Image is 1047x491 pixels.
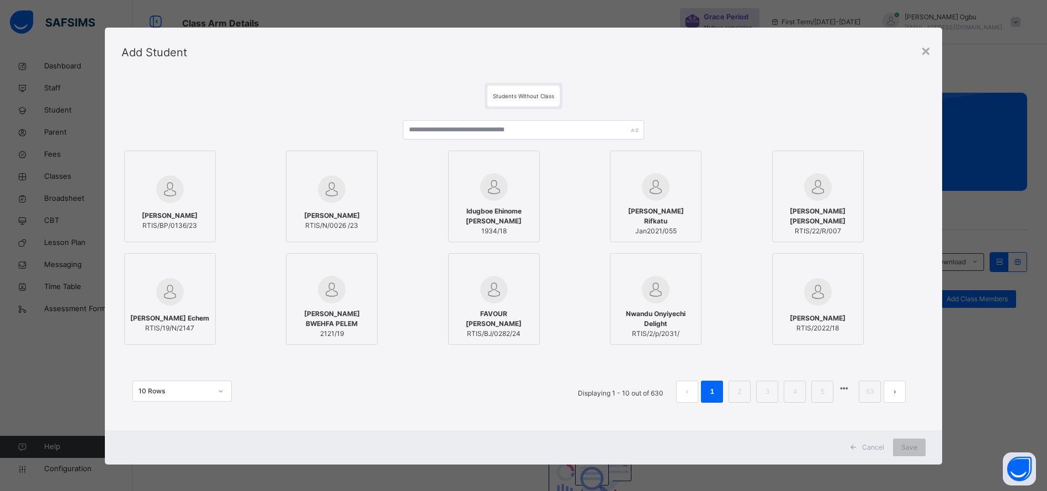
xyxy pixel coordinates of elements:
div: 10 Rows [139,386,211,396]
span: Add Student [121,46,187,59]
a: 3 [762,385,773,399]
img: default.svg [318,175,346,203]
button: next page [884,381,906,403]
span: FAVOUR [PERSON_NAME] [454,309,534,329]
img: default.svg [642,276,669,303]
span: Save [901,442,917,452]
span: [PERSON_NAME] Echem [130,313,209,323]
li: 1 [701,381,723,403]
a: 2 [735,385,745,399]
a: 5 [817,385,828,399]
img: default.svg [480,173,508,201]
span: Jan2021/055 [616,226,695,236]
span: Cancel [862,442,884,452]
img: default.svg [804,278,832,306]
span: [PERSON_NAME] Rifkatu [616,206,695,226]
span: 1934/18 [454,226,534,236]
li: 3 [756,381,778,403]
a: 4 [790,385,800,399]
span: RTIS/19/N/2147 [130,323,209,333]
li: 4 [784,381,806,403]
span: [PERSON_NAME] BWEHFA PELEM [292,309,371,329]
span: [PERSON_NAME] [PERSON_NAME] [778,206,858,226]
span: [PERSON_NAME] [304,211,360,221]
span: RTIS/2/p/2031/ [616,329,695,339]
img: default.svg [318,276,346,303]
span: RTIS/N/0026 /23 [304,221,360,231]
span: RTIS/22/R/007 [778,226,858,236]
img: default.svg [480,276,508,303]
li: 向后 5 页 [836,381,852,396]
span: Idugboe Ehinome [PERSON_NAME] [454,206,534,226]
li: Displaying 1 - 10 out of 630 [570,381,672,403]
li: 63 [859,381,881,403]
li: 下一页 [884,381,906,403]
a: 63 [863,385,877,399]
img: default.svg [156,278,184,306]
img: default.svg [642,173,669,201]
span: RTIS/BJ/0282/24 [454,329,534,339]
span: RTIS/BP/0136/23 [142,221,198,231]
li: 上一页 [676,381,698,403]
button: prev page [676,381,698,403]
a: 1 [707,385,718,399]
span: 2121/19 [292,329,371,339]
span: Students Without Class [493,93,554,99]
span: Nwandu Onyiyechi Delight [616,309,695,329]
span: [PERSON_NAME] [790,313,846,323]
button: Open asap [1003,452,1036,485]
div: × [921,39,931,62]
span: [PERSON_NAME] [142,211,198,221]
li: 2 [729,381,751,403]
img: default.svg [156,175,184,203]
span: RTIS/2022/18 [790,323,846,333]
li: 5 [811,381,833,403]
img: default.svg [804,173,832,201]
